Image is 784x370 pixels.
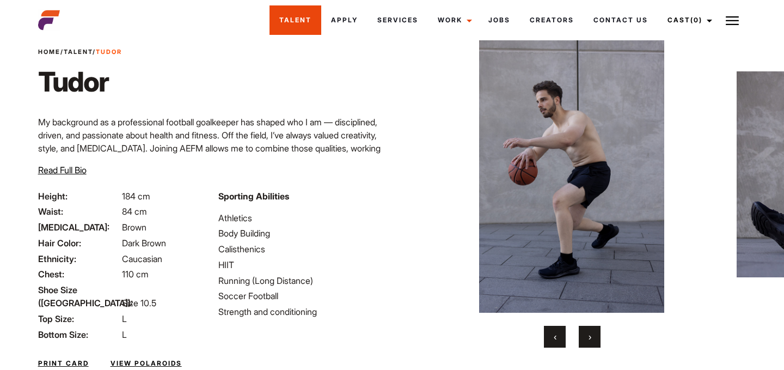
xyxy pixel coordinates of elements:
[122,191,150,202] span: 184 cm
[38,236,120,250] span: Hair Color:
[122,329,127,340] span: L
[218,289,385,302] li: Soccer Football
[122,238,166,248] span: Dark Brown
[38,359,89,368] a: Print Card
[38,252,120,265] span: Ethnicity:
[726,14,739,27] img: Burger icon
[38,165,87,175] span: Read Full Bio
[658,5,719,35] a: Cast(0)
[479,5,520,35] a: Jobs
[218,211,385,225] li: Athletics
[122,313,127,324] span: L
[218,227,385,240] li: Body Building
[122,222,146,233] span: Brown
[218,274,385,287] li: Running (Long Distance)
[38,283,120,310] span: Shoe Size ([GEOGRAPHIC_DATA]):
[218,191,289,202] strong: Sporting Abilities
[38,205,120,218] span: Waist:
[38,328,120,341] span: Bottom Size:
[122,206,147,217] span: 84 cm
[218,242,385,256] li: Calisthenics
[64,48,93,56] a: Talent
[218,258,385,271] li: HIIT
[367,5,428,35] a: Services
[38,312,120,325] span: Top Size:
[96,48,122,56] strong: Tudor
[38,65,122,98] h1: Tudor
[589,331,591,342] span: Next
[38,47,122,57] span: / /
[122,298,156,308] span: Size 10.5
[38,48,60,56] a: Home
[122,253,162,264] span: Caucasian
[690,16,702,24] span: (0)
[321,5,367,35] a: Apply
[38,9,60,31] img: cropped-aefm-brand-fav-22-square.png
[554,331,556,342] span: Previous
[38,268,120,281] span: Chest:
[38,163,87,177] button: Read Full Bio
[520,5,584,35] a: Creators
[218,305,385,318] li: Strength and conditioning
[38,116,385,181] p: My background as a professional football goalkeeper has shaped who I am — disciplined, driven, an...
[584,5,658,35] a: Contact Us
[122,269,149,280] span: 110 cm
[111,359,182,368] a: View Polaroids
[428,5,479,35] a: Work
[269,5,321,35] a: Talent
[38,221,120,234] span: [MEDICAL_DATA]:
[38,190,120,203] span: Height:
